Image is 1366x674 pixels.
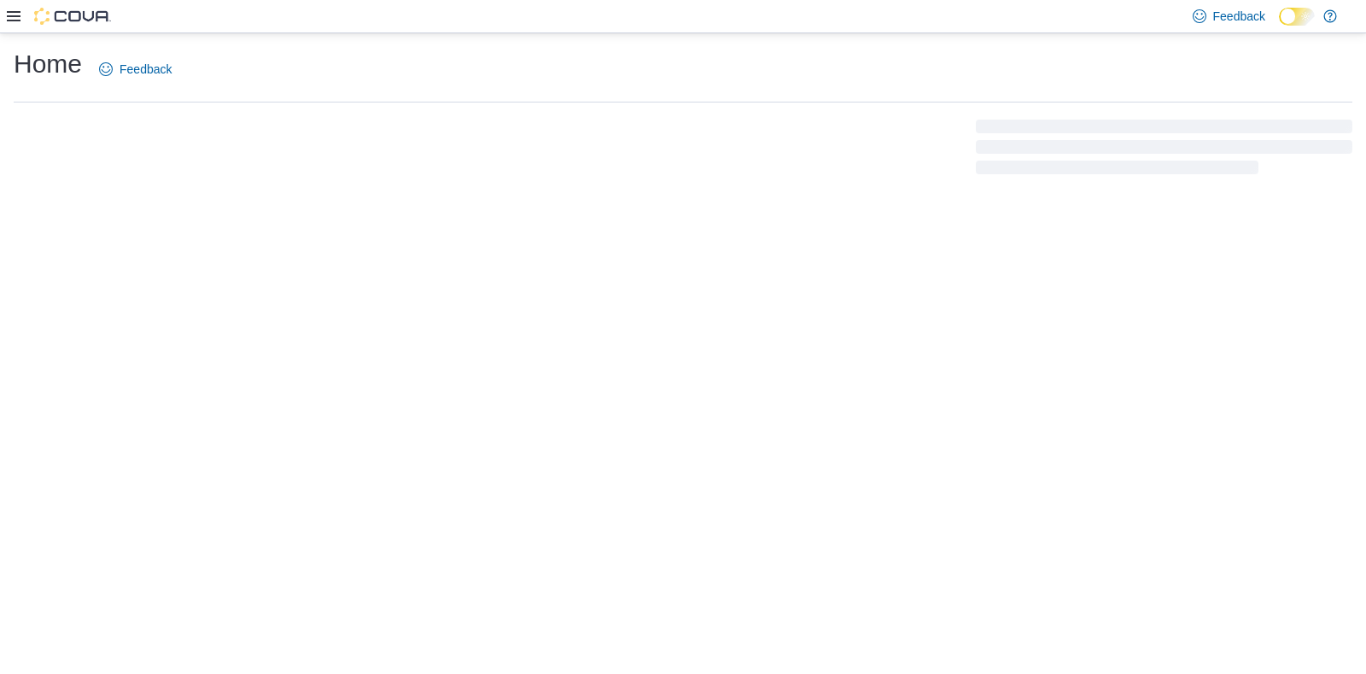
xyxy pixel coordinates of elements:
[1279,8,1315,26] input: Dark Mode
[92,52,178,86] a: Feedback
[120,61,172,78] span: Feedback
[14,47,82,81] h1: Home
[1213,8,1265,25] span: Feedback
[976,123,1352,178] span: Loading
[34,8,111,25] img: Cova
